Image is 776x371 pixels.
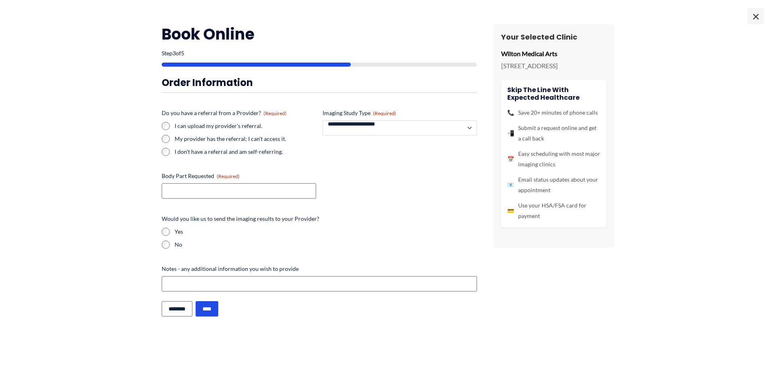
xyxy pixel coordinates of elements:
label: Yes [175,228,477,236]
legend: Would you like us to send the imaging results to your Provider? [162,215,319,223]
legend: Do you have a referral from a Provider? [162,109,287,117]
label: I don't have a referral and am self-referring. [175,148,316,156]
p: Step of [162,50,477,56]
label: Body Part Requested [162,172,316,180]
span: 3 [173,50,176,57]
label: No [175,241,477,249]
li: Easy scheduling with most major imaging clinics [507,149,600,170]
h4: Skip the line with Expected Healthcare [507,86,600,101]
span: 📧 [507,180,514,190]
label: Notes - any additional information you wish to provide [162,265,477,273]
li: Submit a request online and get a call back [507,123,600,144]
h3: Your Selected Clinic [501,32,606,42]
h2: Book Online [162,24,477,44]
span: × [748,8,764,24]
span: 💳 [507,205,514,216]
label: My provider has the referral; I can't access it. [175,135,316,143]
p: Wilton Medical Arts [501,48,606,60]
span: (Required) [217,173,240,179]
li: Use your HSA/FSA card for payment [507,200,600,221]
span: (Required) [264,110,287,116]
span: 📲 [507,128,514,138]
span: 5 [181,50,184,57]
span: (Required) [373,110,396,116]
label: I can upload my provider's referral. [175,122,316,130]
p: [STREET_ADDRESS] [501,60,606,72]
span: 📅 [507,154,514,164]
li: Save 20+ minutes of phone calls [507,107,600,118]
span: 📞 [507,107,514,118]
li: Email status updates about your appointment [507,174,600,195]
label: Imaging Study Type [323,109,477,117]
h3: Order Information [162,76,477,89]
